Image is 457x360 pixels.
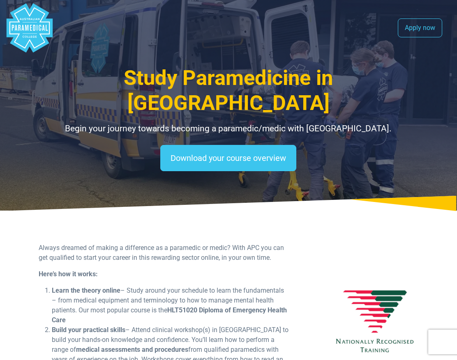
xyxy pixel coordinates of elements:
[5,3,54,53] div: Australian Paramedical College
[124,66,333,115] span: Study Paramedicine in [GEOGRAPHIC_DATA]
[52,326,125,334] b: Build your practical skills
[398,18,442,37] a: Apply now
[52,286,289,325] li: – Study around your schedule to learn the fundamentals – from medical equipment and terminology t...
[52,306,287,324] strong: HLT51020 Diploma of Emergency Health Care
[160,145,296,171] a: Download your course overview
[39,243,289,263] p: Always dreamed of making a difference as a paramedic or medic? With APC you can get qualified to ...
[76,346,188,353] b: medical assessments and procedures
[39,122,419,135] p: Begin your journey towards becoming a paramedic/medic with [GEOGRAPHIC_DATA].
[39,270,98,278] b: Here’s how it works:
[52,287,120,294] b: Learn the theory online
